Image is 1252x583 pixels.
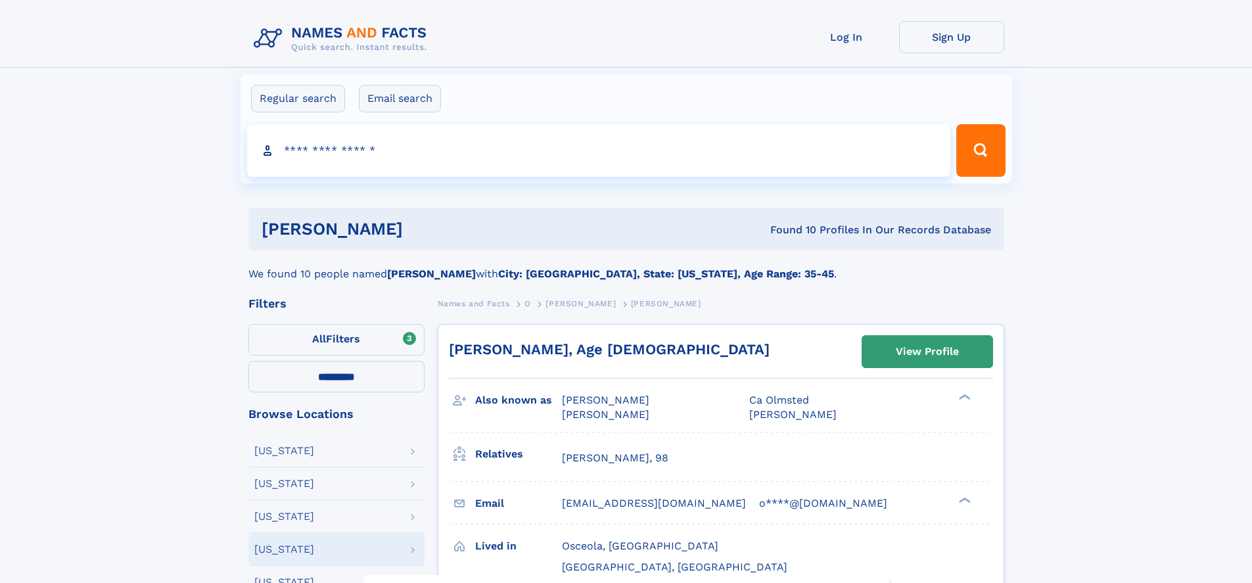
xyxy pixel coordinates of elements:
[524,299,531,308] span: O
[545,299,616,308] span: [PERSON_NAME]
[254,511,314,522] div: [US_STATE]
[899,21,1004,53] a: Sign Up
[475,443,562,465] h3: Relatives
[562,408,649,421] span: [PERSON_NAME]
[248,298,425,310] div: Filters
[262,221,587,237] h1: [PERSON_NAME]
[475,389,562,411] h3: Also known as
[359,85,441,112] label: Email search
[438,295,510,312] a: Names and Facts
[896,337,959,367] div: View Profile
[956,393,971,402] div: ❯
[254,478,314,489] div: [US_STATE]
[562,497,746,509] span: [EMAIL_ADDRESS][DOMAIN_NAME]
[524,295,531,312] a: O
[312,333,326,345] span: All
[387,268,476,280] b: [PERSON_NAME]
[562,394,649,406] span: [PERSON_NAME]
[254,446,314,456] div: [US_STATE]
[794,21,899,53] a: Log In
[545,295,616,312] a: [PERSON_NAME]
[251,85,345,112] label: Regular search
[449,341,770,358] a: [PERSON_NAME], Age [DEMOGRAPHIC_DATA]
[254,544,314,555] div: [US_STATE]
[248,250,1004,282] div: We found 10 people named with .
[862,336,992,367] a: View Profile
[749,394,809,406] span: Ca Olmsted
[586,223,991,237] div: Found 10 Profiles In Our Records Database
[247,124,951,177] input: search input
[956,124,1005,177] button: Search Button
[562,540,718,552] span: Osceola, [GEOGRAPHIC_DATA]
[498,268,834,280] b: City: [GEOGRAPHIC_DATA], State: [US_STATE], Age Range: 35-45
[248,21,438,57] img: Logo Names and Facts
[749,408,837,421] span: [PERSON_NAME]
[475,492,562,515] h3: Email
[956,496,971,504] div: ❯
[248,408,425,420] div: Browse Locations
[562,561,787,573] span: [GEOGRAPHIC_DATA], [GEOGRAPHIC_DATA]
[248,324,425,356] label: Filters
[631,299,701,308] span: [PERSON_NAME]
[562,451,668,465] a: [PERSON_NAME], 98
[475,535,562,557] h3: Lived in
